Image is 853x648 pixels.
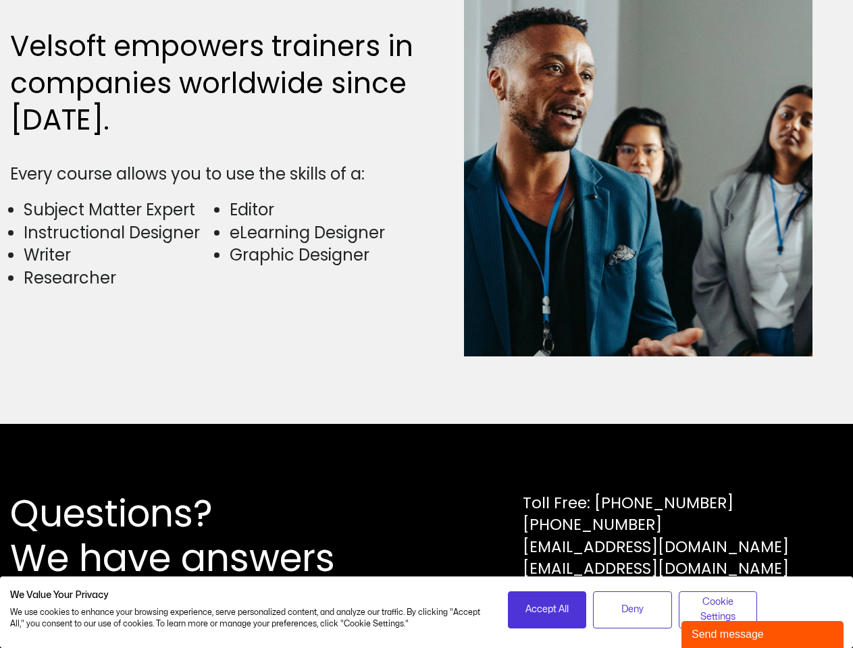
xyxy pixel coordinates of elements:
[10,163,420,186] div: Every course allows you to use the skills of a:
[24,267,213,290] li: Researcher
[10,589,488,601] h2: We Value Your Privacy
[679,591,758,628] button: Adjust cookie preferences
[681,618,846,648] iframe: chat widget
[230,198,419,221] li: Editor
[593,591,672,628] button: Deny all cookies
[523,492,789,579] div: Toll Free: [PHONE_NUMBER] [PHONE_NUMBER] [EMAIL_ADDRESS][DOMAIN_NAME] [EMAIL_ADDRESS][DOMAIN_NAME]
[24,244,213,267] li: Writer
[525,602,569,617] span: Accept All
[688,595,749,625] span: Cookie Settings
[10,607,488,630] p: We use cookies to enhance your browsing experience, serve personalized content, and analyze our t...
[621,602,644,617] span: Deny
[10,28,420,139] h2: Velsoft empowers trainers in companies worldwide since [DATE].
[508,591,587,628] button: Accept all cookies
[24,198,213,221] li: Subject Matter Expert
[230,221,419,244] li: eLearning Designer
[230,244,419,267] li: Graphic Designer
[24,221,213,244] li: Instructional Designer
[10,491,384,580] h2: Questions? We have answers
